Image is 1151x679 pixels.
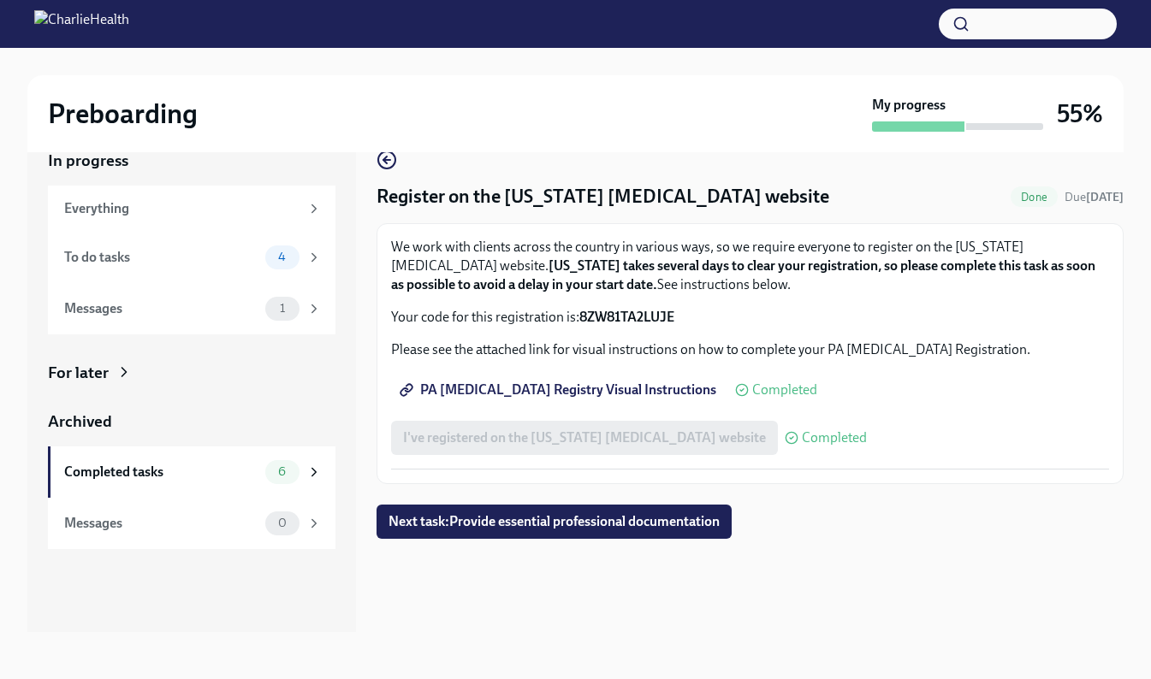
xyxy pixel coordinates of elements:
span: 0 [268,517,297,529]
div: Completed tasks [64,463,258,481]
span: Due [1065,190,1124,204]
span: 4 [268,251,296,263]
strong: 8ZW81TA2LUJE [579,309,674,325]
img: CharlieHealth [34,10,129,38]
button: Next task:Provide essential professional documentation [377,505,732,539]
a: In progress [48,150,335,172]
div: For later [48,362,109,384]
div: Messages [64,514,258,533]
h2: Preboarding [48,97,198,131]
div: Everything [64,199,300,218]
a: Archived [48,410,335,433]
span: Next task : Provide essential professional documentation [389,513,720,530]
span: Completed [802,431,867,445]
span: 6 [268,465,296,478]
a: For later [48,362,335,384]
div: Messages [64,299,258,318]
a: Messages0 [48,498,335,549]
p: We work with clients across the country in various ways, so we require everyone to register on th... [391,238,1109,294]
div: To do tasks [64,248,258,267]
a: To do tasks4 [48,232,335,283]
a: Messages1 [48,283,335,334]
span: Completed [752,383,817,397]
strong: My progress [872,96,946,115]
a: Completed tasks6 [48,446,335,498]
strong: [DATE] [1086,190,1124,204]
span: Done [1011,191,1058,204]
h4: Register on the [US_STATE] [MEDICAL_DATA] website [377,184,829,210]
p: Please see the attached link for visual instructions on how to complete your PA [MEDICAL_DATA] Re... [391,340,1109,359]
span: PA [MEDICAL_DATA] Registry Visual Instructions [403,381,716,399]
p: Your code for this registration is: [391,308,1109,327]
span: September 19th, 2025 09:00 [1065,189,1124,205]
a: Everything [48,186,335,232]
a: PA [MEDICAL_DATA] Registry Visual Instructions [391,373,728,407]
span: 1 [270,302,295,315]
h3: 55% [1057,98,1103,129]
strong: [US_STATE] takes several days to clear your registration, so please complete this task as soon as... [391,257,1095,292]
